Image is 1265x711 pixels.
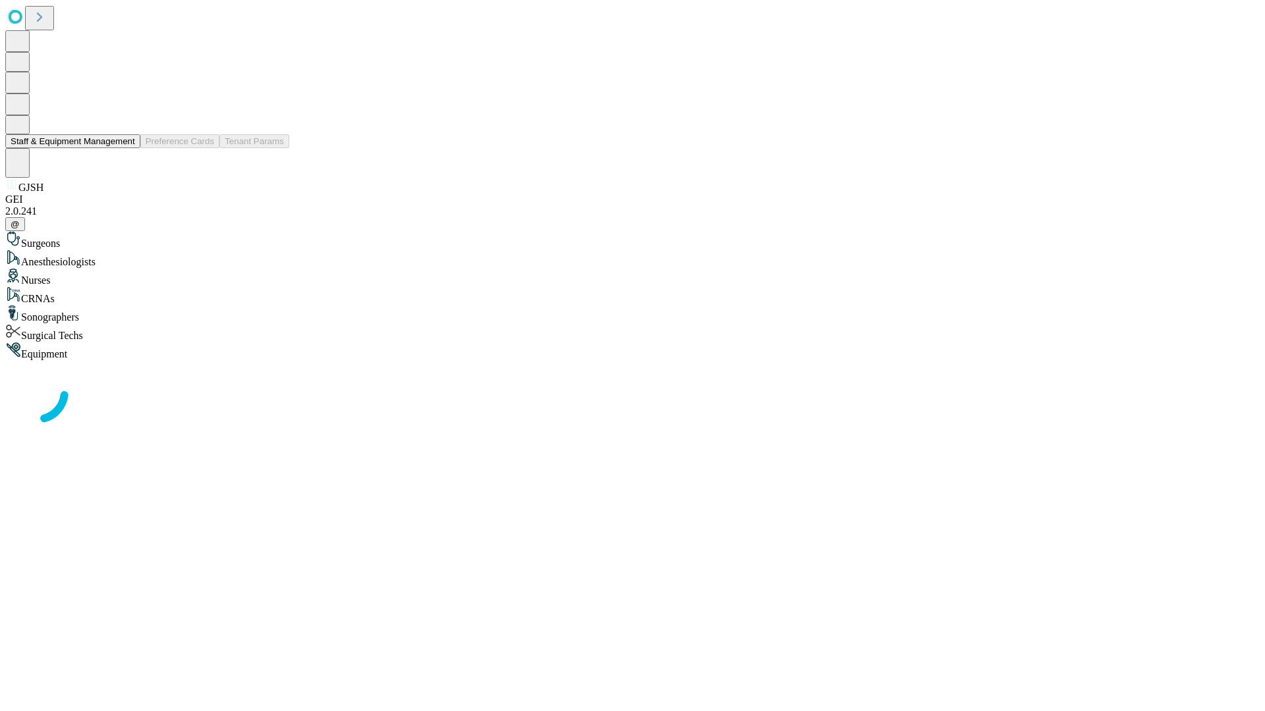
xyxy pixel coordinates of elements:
[5,268,1260,286] div: Nurses
[5,134,140,148] button: Staff & Equipment Management
[11,219,20,229] span: @
[5,323,1260,342] div: Surgical Techs
[5,305,1260,323] div: Sonographers
[18,182,43,193] span: GJSH
[5,205,1260,217] div: 2.0.241
[140,134,219,148] button: Preference Cards
[5,217,25,231] button: @
[5,250,1260,268] div: Anesthesiologists
[5,194,1260,205] div: GEI
[5,286,1260,305] div: CRNAs
[5,231,1260,250] div: Surgeons
[5,342,1260,360] div: Equipment
[219,134,289,148] button: Tenant Params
